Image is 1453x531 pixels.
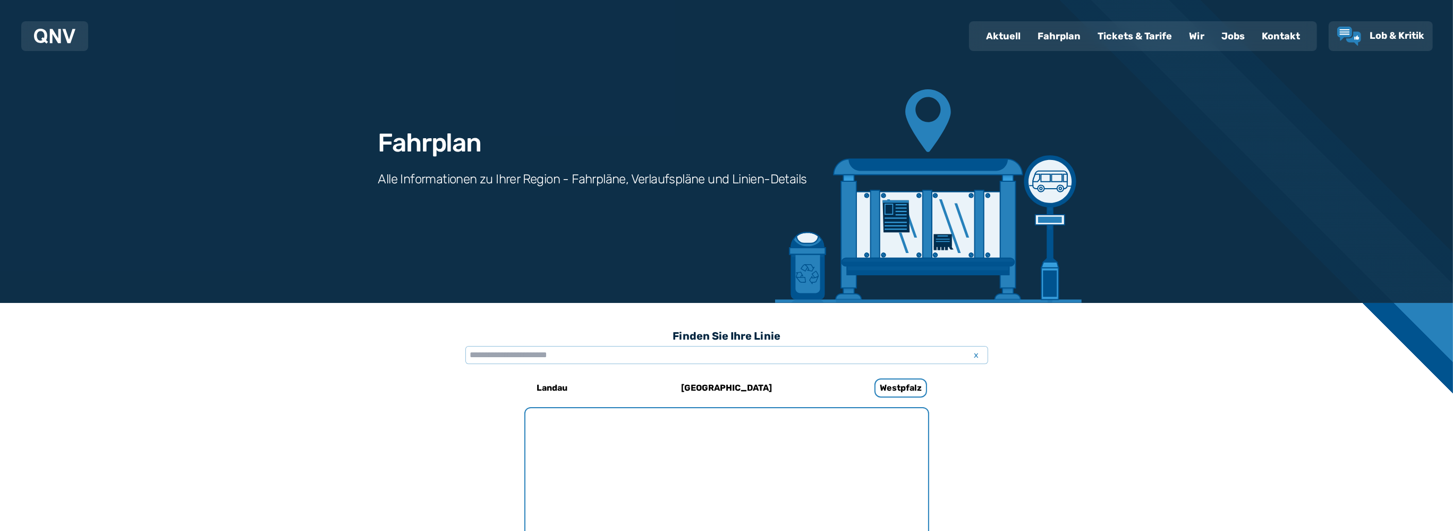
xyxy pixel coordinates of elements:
a: Wir [1180,22,1213,50]
h3: Alle Informationen zu Ihrer Region - Fahrpläne, Verlaufspläne und Linien-Details [378,171,807,188]
a: Landau [482,375,623,401]
h6: Landau [533,380,572,397]
a: Aktuell [978,22,1029,50]
a: QNV Logo [34,26,75,47]
h1: Fahrplan [378,130,481,156]
a: Westpfalz [830,375,972,401]
a: [GEOGRAPHIC_DATA] [656,375,797,401]
a: Tickets & Tarife [1089,22,1180,50]
img: QNV Logo [34,29,75,44]
a: Lob & Kritik [1337,27,1424,46]
a: Kontakt [1253,22,1308,50]
a: Fahrplan [1029,22,1089,50]
span: x [969,349,984,361]
h3: Finden Sie Ihre Linie [465,324,988,348]
span: Lob & Kritik [1370,30,1424,41]
a: Jobs [1213,22,1253,50]
h6: [GEOGRAPHIC_DATA] [677,380,776,397]
h6: Westpfalz [874,378,927,398]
